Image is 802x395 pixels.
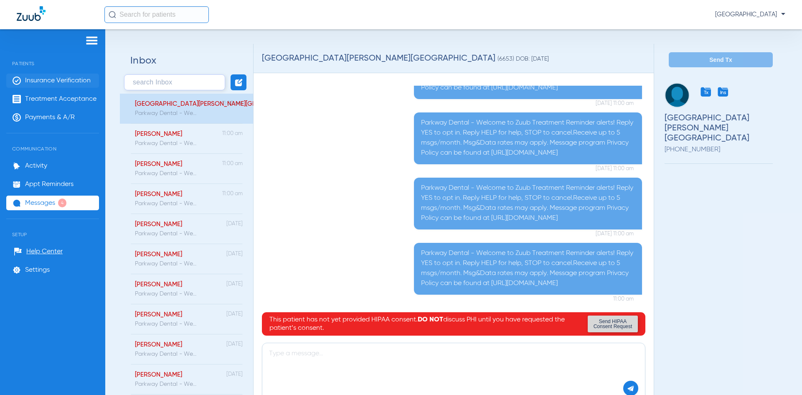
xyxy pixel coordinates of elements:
[135,100,197,108] div: [GEOGRAPHIC_DATA][PERSON_NAME][GEOGRAPHIC_DATA]
[421,183,635,223] p: Parkway Dental - Welcome to Zuub Treatment Reminder alerts! Reply YES to opt in. Reply HELP for h...
[665,113,773,143] span: [GEOGRAPHIC_DATA][PERSON_NAME][GEOGRAPHIC_DATA]
[226,311,243,318] div: [DATE]
[6,219,99,237] span: Setup
[269,316,575,332] p: This patient has not yet provided HIPAA consent. discuss PHI until you have requested the patient...
[226,371,243,378] div: [DATE]
[135,170,197,177] div: Parkway Dental - Welcome to Zuub Treatment Reminder alerts! Reply YES to opt in. Reply HELP for h...
[421,248,635,288] p: Parkway Dental - Welcome to Zuub Treatment Reminder alerts! Reply YES to opt in. Reply HELP for h...
[124,74,225,90] input: search Inbox
[135,110,197,117] div: Parkway Dental - Welcome to Zuub Treatment Reminder alerts! Reply YES to opt in. Reply HELP for h...
[14,247,63,256] a: Help Center
[104,6,209,23] input: Search for patients
[596,231,634,237] span: [DATE] 11:00 am
[226,250,243,258] div: [DATE]
[226,280,243,288] div: [DATE]
[704,89,708,97] span: Tx
[135,311,197,319] div: [PERSON_NAME]
[760,355,802,395] iframe: Chat Widget
[226,220,243,228] div: [DATE]
[418,316,443,323] b: DO NOT
[109,11,116,18] img: Search Icon
[665,146,773,153] span: [PHONE_NUMBER]
[669,52,773,67] button: Send Tx
[720,89,726,97] span: Ins
[135,130,197,138] div: [PERSON_NAME]
[613,296,634,303] span: 11:00 am
[26,247,63,256] span: Help Center
[25,199,55,207] span: Messages
[135,341,197,349] div: [PERSON_NAME]
[58,199,66,207] span: 4
[135,251,197,258] div: [PERSON_NAME]
[665,83,689,107] img: image for conversation
[135,260,197,267] div: Parkway Dental - Welcome to Zuub Treatment Reminder alerts! Reply YES to opt in. Reply HELP for h...
[596,100,634,107] span: [DATE] 11:00 am
[135,281,197,288] div: [PERSON_NAME]
[25,162,47,170] span: Activity
[17,6,46,21] img: Zuub Logo
[135,140,197,147] div: Parkway Dental - Welcome to Zuub Treatment Reminder alerts! Reply YES to opt in. Reply HELP for h...
[497,55,514,63] span: (6653)
[715,10,785,19] span: [GEOGRAPHIC_DATA]
[25,95,96,103] span: Treatment Acceptance
[124,56,249,68] h2: Inbox
[222,100,243,107] div: 11:00 am
[262,54,495,63] span: [GEOGRAPHIC_DATA][PERSON_NAME][GEOGRAPHIC_DATA]
[135,161,197,168] div: [PERSON_NAME]
[135,371,197,379] div: [PERSON_NAME]
[6,48,99,66] span: Patients
[135,381,197,387] div: Parkway Dental - Welcome to Zuub Treatment Reminder alerts! Reply YES to opt in. Reply HELP for h...
[6,133,99,152] span: Communication
[135,291,197,297] div: Parkway Dental - Welcome to Zuub Treatment Reminder alerts! Reply YES to opt in. Reply HELP for h...
[596,166,634,172] span: [DATE] 11:00 am
[25,266,50,274] span: Settings
[531,55,549,63] span: [DATE]
[421,118,635,158] p: Parkway Dental - Welcome to Zuub Treatment Reminder alerts! Reply YES to opt in. Reply HELP for h...
[135,191,197,198] div: [PERSON_NAME]
[226,341,243,348] div: [DATE]
[25,76,91,85] span: Insurance Verification
[135,200,197,207] div: Parkway Dental - Welcome to Zuub Treatment Reminder alerts! Reply YES to opt in. Reply HELP for h...
[135,221,197,228] div: [PERSON_NAME]
[222,130,243,138] div: 11:00 am
[135,230,197,237] div: Parkway Dental - Welcome to Zuub Treatment Reminder alerts! Reply YES to opt in. Reply HELP for h...
[85,36,99,46] img: hamburger-icon
[222,160,243,168] div: 11:00 am
[25,180,74,189] span: Appt Reminders
[135,321,197,327] div: Parkway Dental - Welcome to Zuub Treatment Reminder alerts! Reply YES to opt in. Reply HELP for h...
[588,316,638,332] button: Send HIPAA Consent Request
[222,190,243,198] div: 11:00 am
[516,55,530,63] span: DOB:
[25,113,75,122] span: Payments & A/R
[135,351,197,357] div: Parkway Dental - Welcome to Zuub Treatment Reminder alerts! Reply YES to opt in. Reply HELP for h...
